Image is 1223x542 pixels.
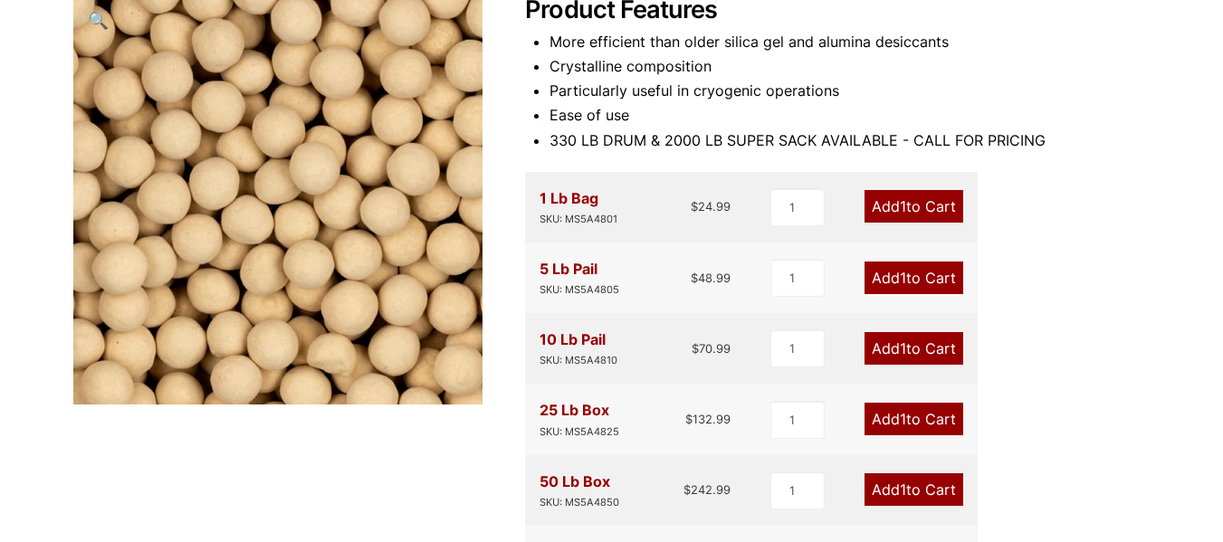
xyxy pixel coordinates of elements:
a: Add1to Cart [865,403,963,435]
span: $ [691,199,698,214]
bdi: 132.99 [685,412,731,426]
li: More efficient than older silica gel and alumina desiccants [549,30,1150,54]
span: 1 [900,269,906,287]
a: Add1to Cart [865,261,963,294]
div: 1 Lb Bag [540,186,617,228]
li: 330 LB DRUM & 2000 LB SUPER SACK AVAILABLE - CALL FOR PRICING [549,128,1150,153]
div: 10 Lb Pail [540,328,617,369]
span: 1 [900,410,906,428]
span: 🔍 [88,10,109,30]
span: $ [683,482,691,497]
div: 50 Lb Box [540,470,619,511]
li: Ease of use [549,103,1150,128]
span: 1 [900,339,906,357]
div: SKU: MS5A4805 [540,281,619,299]
div: SKU: MS5A4825 [540,423,619,441]
bdi: 24.99 [691,199,731,214]
div: SKU: MS5A4801 [540,211,617,228]
a: Add1to Cart [865,190,963,223]
span: 1 [900,480,906,499]
div: 5 Lb Pail [540,257,619,299]
div: SKU: MS5A4850 [540,494,619,511]
span: $ [692,341,699,356]
bdi: 70.99 [692,341,731,356]
div: 25 Lb Box [540,398,619,440]
a: Add1to Cart [865,473,963,506]
span: 1 [900,197,906,215]
div: SKU: MS5A4810 [540,352,617,369]
a: Add1to Cart [865,332,963,365]
li: Crystalline composition [549,54,1150,79]
li: Particularly useful in cryogenic operations [549,79,1150,103]
bdi: 48.99 [691,271,731,285]
bdi: 242.99 [683,482,731,497]
span: $ [685,412,693,426]
span: $ [691,271,698,285]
